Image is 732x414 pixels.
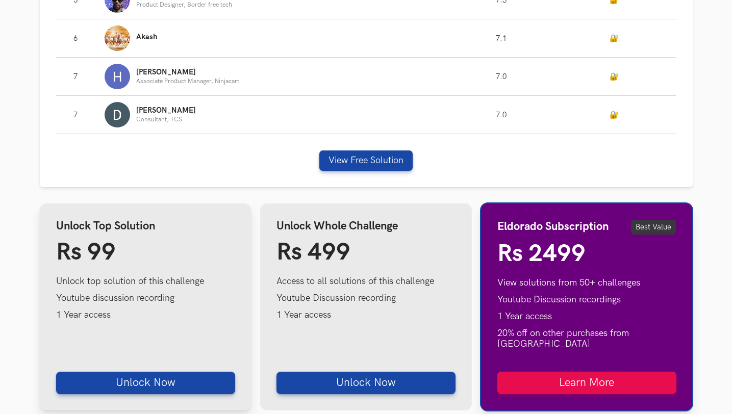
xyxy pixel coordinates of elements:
li: Access to all solutions of this challenge [276,276,456,287]
p: Product Designer, Border free tech [136,2,232,8]
span: Rs 99 [56,238,116,267]
img: Profile photo [105,64,130,89]
p: Akash [136,33,157,41]
img: Profile photo [105,102,130,127]
button: Unlock Now [56,372,235,394]
a: 🔐 [610,72,619,81]
h4: Eldorado Subscription [497,220,609,234]
img: Profile photo [105,25,130,51]
li: Youtube Discussion recording [276,293,456,303]
h4: Unlock Top Solution [56,220,235,233]
a: 🔐 [610,34,619,43]
p: [PERSON_NAME] [136,107,196,115]
p: Consultant, TCS [136,116,196,123]
td: 7 [56,58,105,96]
li: 1 Year access [56,309,235,320]
li: 1 Year access [276,309,456,320]
button: View Free Solution [319,150,413,171]
li: 20% off on other purchases from [GEOGRAPHIC_DATA] [497,328,676,349]
button: Unlock Now [276,372,456,394]
p: [PERSON_NAME] [136,68,239,76]
td: 7.0 [450,96,552,134]
td: 7.0 [450,58,552,96]
a: 🔐 [610,111,619,119]
li: Youtube discussion recording [56,293,235,303]
td: 6 [56,19,105,58]
a: Learn More [497,372,676,394]
li: View solutions from 50+ challenges [497,277,676,288]
li: Unlock top solution of this challenge [56,276,235,287]
td: 7 [56,96,105,134]
span: Rs 499 [276,238,350,267]
p: Associate Product Manager, Ninjacart [136,78,239,85]
li: 1 Year access [497,311,676,322]
li: Youtube Discussion recordings [497,294,676,305]
td: 7.1 [450,19,552,58]
span: Best Value [631,220,676,235]
h4: Unlock Whole Challenge [276,220,456,233]
span: Rs 2499 [497,239,586,268]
